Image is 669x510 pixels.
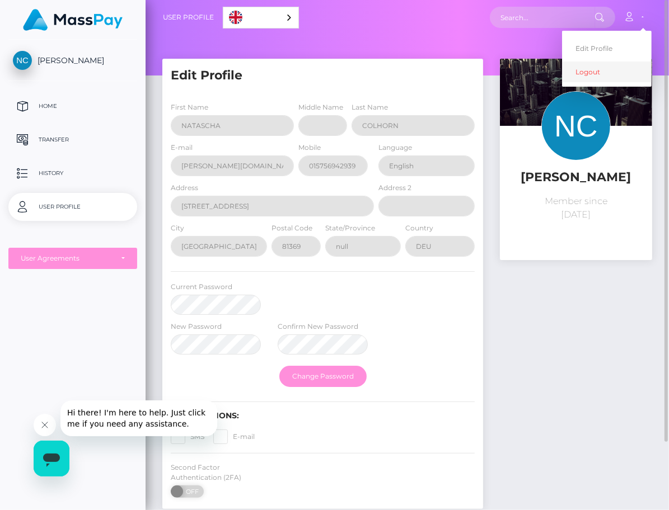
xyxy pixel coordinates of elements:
label: First Name [171,102,208,112]
span: OFF [177,485,205,498]
h5: Edit Profile [171,67,475,84]
label: City [171,223,184,233]
label: Mobile [298,143,321,153]
label: E-mail [213,429,255,444]
img: ... [500,59,652,160]
a: Edit Profile [562,38,652,59]
label: Middle Name [298,102,343,112]
label: New Password [171,322,222,332]
a: Home [8,92,137,120]
button: Change Password [279,366,367,387]
label: Current Password [171,282,232,292]
aside: Language selected: English [223,7,299,29]
p: Member since [DATE] [508,195,644,221]
button: User Agreements [8,248,137,269]
label: SMS [171,429,204,444]
label: E-mail [171,143,193,153]
label: Confirm New Password [278,322,358,332]
label: Address 2 [378,183,411,193]
label: Country [405,223,433,233]
iframe: Message from company [60,400,217,436]
a: History [8,159,137,187]
label: State/Province [325,223,375,233]
label: Address [171,183,198,193]
p: Transfer [13,131,133,148]
img: MassPay [23,9,123,31]
h5: [PERSON_NAME] [508,169,644,186]
p: History [13,165,133,182]
label: Postal Code [272,223,312,233]
a: Logout [562,62,652,82]
label: Language [378,143,412,153]
div: Language [223,7,299,29]
a: Transfer [8,126,137,154]
p: User Profile [13,199,133,215]
label: Second Factor Authentication (2FA) [171,462,261,483]
a: User Profile [8,193,137,221]
input: Search... [490,7,595,28]
span: [PERSON_NAME] [8,55,137,65]
div: User Agreements [21,254,113,263]
iframe: Button to launch messaging window [34,441,69,476]
h6: Notifications: [171,411,475,421]
p: Home [13,98,133,115]
a: User Profile [163,6,214,29]
a: English [223,7,298,28]
label: Last Name [352,102,388,112]
iframe: Close message [34,414,56,436]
